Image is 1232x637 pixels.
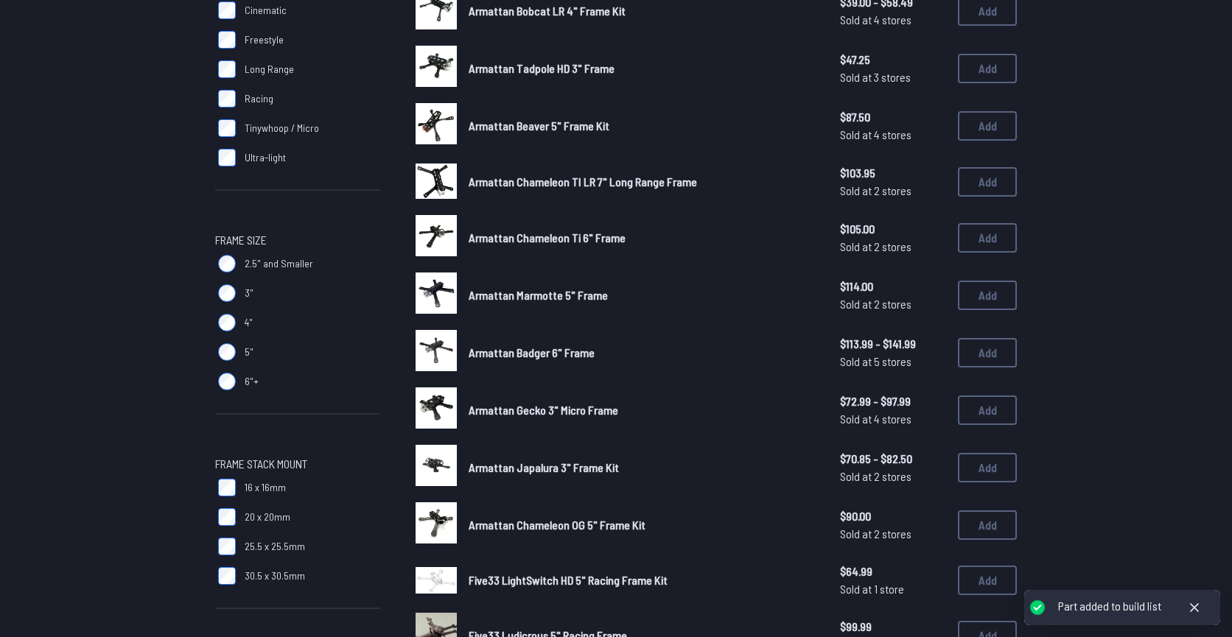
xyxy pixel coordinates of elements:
[218,31,236,49] input: Freestyle
[469,117,816,135] a: Armattan Beaver 5" Frame Kit
[218,508,236,526] input: 20 x 20mm
[416,445,457,490] a: image
[218,567,236,585] input: 30.5 x 30.5mm
[218,90,236,108] input: Racing
[416,103,457,144] img: image
[469,573,668,587] span: Five33 LightSwitch HD 5" Racing Frame Kit
[416,567,457,594] img: image
[469,459,816,476] a: Armattan Japalura 3" Frame Kit
[218,284,236,302] input: 3"
[416,163,457,199] img: image
[218,373,236,390] input: 6"+
[416,560,457,601] a: image
[469,119,609,133] span: Armattan Beaver 5" Frame Kit
[218,314,236,331] input: 4"
[840,68,946,86] span: Sold at 3 stores
[245,539,305,554] span: 25.5 x 25.5mm
[469,288,608,302] span: Armattan Marmotte 5" Frame
[469,403,618,417] span: Armattan Gecko 3" Micro Frame
[469,4,626,18] span: Armattan Bobcat LR 4" Frame Kit
[958,167,1017,197] button: Add
[218,149,236,166] input: Ultra-light
[469,344,816,362] a: Armattan Badger 6" Frame
[245,91,273,106] span: Racing
[469,460,619,474] span: Armattan Japalura 3" Frame Kit
[416,330,457,371] img: image
[1058,599,1161,614] div: Part added to build list
[218,1,236,19] input: Cinematic
[840,220,946,238] span: $105.00
[416,445,457,486] img: image
[416,387,457,429] img: image
[840,51,946,68] span: $47.25
[469,286,816,304] a: Armattan Marmotte 5" Frame
[245,510,290,524] span: 20 x 20mm
[245,32,284,47] span: Freestyle
[958,223,1017,253] button: Add
[469,345,595,359] span: Armattan Badger 6" Frame
[958,281,1017,310] button: Add
[958,338,1017,367] button: Add
[416,161,457,203] a: image
[245,286,253,300] span: 3"
[958,111,1017,141] button: Add
[416,502,457,543] img: image
[840,278,946,295] span: $114.00
[469,175,697,189] span: Armattan Chameleon TI LR 7" Long Range Frame
[416,387,457,433] a: image
[245,256,313,271] span: 2.5" and Smaller
[469,61,615,75] span: Armattan Tadpole HD 3" Frame
[245,345,253,359] span: 5"
[416,502,457,548] a: image
[245,62,294,77] span: Long Range
[958,510,1017,540] button: Add
[245,150,286,165] span: Ultra-light
[245,3,287,18] span: Cinematic
[218,343,236,361] input: 5"
[469,230,626,244] span: Armattan Chameleon Ti 6" Frame
[840,450,946,468] span: $70.85 - $82.50
[958,566,1017,595] button: Add
[469,401,816,419] a: Armattan Gecko 3" Micro Frame
[215,455,307,473] span: Frame Stack Mount
[840,126,946,144] span: Sold at 4 stores
[840,335,946,353] span: $113.99 - $141.99
[469,60,816,77] a: Armattan Tadpole HD 3" Frame
[958,395,1017,425] button: Add
[245,480,286,495] span: 16 x 16mm
[218,479,236,496] input: 16 x 16mm
[469,173,816,191] a: Armattan Chameleon TI LR 7" Long Range Frame
[416,103,457,149] a: image
[840,11,946,29] span: Sold at 4 stores
[416,272,457,314] img: image
[469,571,816,589] a: Five33 LightSwitch HD 5" Racing Frame Kit
[245,121,319,136] span: Tinywhoop / Micro
[840,468,946,485] span: Sold at 2 stores
[416,46,457,91] a: image
[840,507,946,525] span: $90.00
[416,272,457,318] a: image
[958,453,1017,482] button: Add
[416,330,457,376] a: image
[218,538,236,555] input: 25.5 x 25.5mm
[840,618,946,636] span: $99.99
[840,563,946,580] span: $64.99
[215,231,267,249] span: Frame Size
[958,54,1017,83] button: Add
[840,164,946,182] span: $103.95
[218,255,236,272] input: 2.5" and Smaller
[840,410,946,428] span: Sold at 4 stores
[469,2,816,20] a: Armattan Bobcat LR 4" Frame Kit
[840,295,946,313] span: Sold at 2 stores
[245,374,259,389] span: 6"+
[469,516,816,534] a: Armattan Chameleon OG 5" Frame Kit
[840,393,946,410] span: $72.99 - $97.99
[218,60,236,78] input: Long Range
[469,229,816,247] a: Armattan Chameleon Ti 6" Frame
[840,108,946,126] span: $87.50
[245,315,253,330] span: 4"
[840,238,946,256] span: Sold at 2 stores
[840,353,946,370] span: Sold at 5 stores
[416,46,457,87] img: image
[416,215,457,261] a: image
